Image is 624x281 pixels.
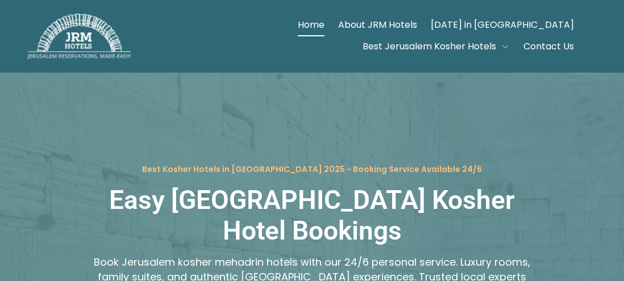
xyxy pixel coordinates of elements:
img: JRM Hotels [27,14,131,59]
a: About JRM Hotels [338,15,417,35]
p: Best Kosher Hotels in [GEOGRAPHIC_DATA] 2025 - Booking Service Available 24/6 [142,163,482,175]
h1: Easy [GEOGRAPHIC_DATA] Kosher Hotel Bookings [94,184,530,246]
a: Contact Us [523,36,574,57]
a: [DATE] in [GEOGRAPHIC_DATA] [431,15,574,35]
a: Home [298,15,325,35]
button: Best Jerusalem Kosher Hotels [363,36,510,57]
span: Best Jerusalem Kosher Hotels [363,40,496,53]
